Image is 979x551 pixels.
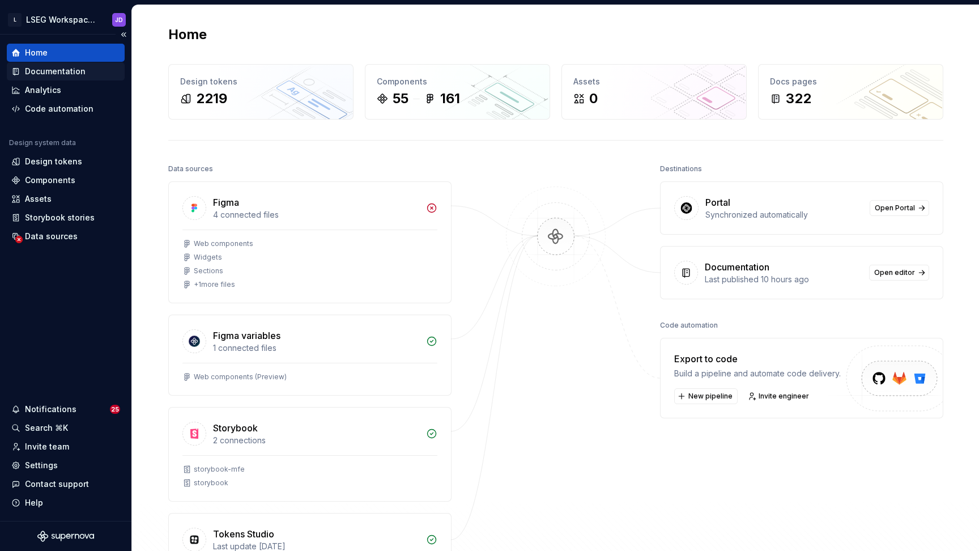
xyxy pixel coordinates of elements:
div: Web components [194,239,253,248]
div: Search ⌘K [25,422,68,434]
div: Web components (Preview) [194,372,287,382]
a: Figma4 connected filesWeb componentsWidgetsSections+1more files [168,181,452,303]
div: Figma [213,196,239,209]
div: 55 [393,90,408,108]
div: 2219 [196,90,227,108]
a: Settings [7,456,125,474]
div: Docs pages [770,76,931,87]
span: 25 [110,405,120,414]
a: Code automation [7,100,125,118]
a: Design tokens2219 [168,64,354,120]
a: Open editor [869,265,929,281]
span: Open editor [874,268,915,277]
div: Build a pipeline and automate code delivery. [674,368,841,379]
div: 161 [440,90,460,108]
a: Components55161 [365,64,550,120]
div: Export to code [674,352,841,366]
div: L [8,13,22,27]
div: Documentation [25,66,86,77]
div: 0 [589,90,598,108]
span: Invite engineer [759,392,809,401]
div: Code automation [660,317,718,333]
div: Contact support [25,478,89,490]
a: Assets0 [561,64,747,120]
div: Portal [705,196,730,209]
div: Storybook [213,421,258,435]
div: LSEG Workspace Design System [26,14,99,26]
div: Design tokens [25,156,82,167]
a: Invite engineer [744,388,814,404]
div: Documentation [705,260,769,274]
div: 2 connections [213,435,419,446]
div: Invite team [25,441,69,452]
div: Help [25,497,43,508]
div: Destinations [660,161,702,177]
div: Home [25,47,48,58]
div: Design system data [9,138,76,147]
a: Components [7,171,125,189]
div: Design tokens [180,76,342,87]
a: Data sources [7,227,125,245]
div: Sections [194,266,223,275]
div: JD [115,15,123,24]
div: Synchronized automatically [705,209,863,221]
span: New pipeline [688,392,733,401]
div: Components [377,76,538,87]
a: Storybook stories [7,209,125,227]
div: storybook [194,478,228,488]
a: Design tokens [7,152,125,171]
div: Assets [573,76,735,87]
div: Components [25,175,75,186]
div: Data sources [25,231,78,242]
span: Open Portal [875,204,915,213]
div: 4 connected files [213,209,419,221]
button: Search ⌘K [7,419,125,437]
a: Open Portal [870,200,929,216]
button: LLSEG Workspace Design SystemJD [2,7,129,32]
a: Analytics [7,81,125,99]
div: 1 connected files [213,342,419,354]
h2: Home [168,26,207,44]
a: Figma variables1 connected filesWeb components (Preview) [168,315,452,396]
div: Widgets [194,253,222,262]
button: Help [7,494,125,512]
button: Collapse sidebar [116,27,131,43]
a: Storybook2 connectionsstorybook-mfestorybook [168,407,452,502]
div: Settings [25,460,58,471]
a: Assets [7,190,125,208]
div: storybook-mfe [194,465,245,474]
div: 322 [786,90,811,108]
div: Code automation [25,103,93,115]
div: Tokens Studio [213,527,274,541]
div: Last published 10 hours ago [705,274,862,285]
div: Data sources [168,161,213,177]
div: Notifications [25,404,76,415]
div: Assets [25,193,52,205]
div: Analytics [25,84,61,96]
a: Docs pages322 [758,64,943,120]
button: New pipeline [674,388,738,404]
a: Documentation [7,62,125,80]
div: Figma variables [213,329,280,342]
button: Notifications25 [7,400,125,418]
svg: Supernova Logo [37,531,94,542]
div: + 1 more files [194,280,235,289]
a: Home [7,44,125,62]
div: Storybook stories [25,212,95,223]
a: Invite team [7,438,125,456]
button: Contact support [7,475,125,493]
